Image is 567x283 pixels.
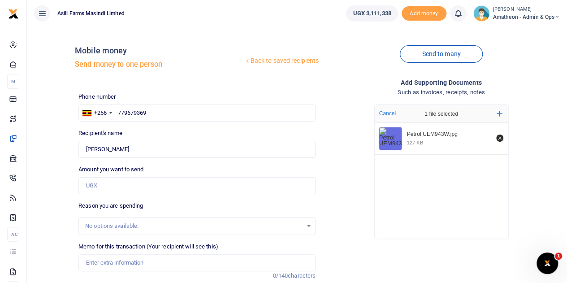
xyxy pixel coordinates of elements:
button: Remove file [495,133,505,143]
h4: Add supporting Documents [323,78,560,87]
li: Wallet ballance [342,5,401,22]
h5: Send money to one person [75,60,243,69]
div: 127 KB [407,139,424,146]
a: Add money [402,9,446,16]
li: Ac [7,227,19,242]
span: UGX 3,111,338 [353,9,391,18]
div: Uganda: +256 [79,105,115,121]
img: Petrol UEM943W.jpg [379,127,402,150]
h4: Mobile money [75,46,243,56]
a: profile-user [PERSON_NAME] Amatheon - Admin & Ops [473,5,560,22]
h4: Such as invoices, receipts, notes [323,87,560,97]
img: logo-small [8,9,19,19]
input: Enter phone number [78,104,316,122]
span: Asili Farms Masindi Limited [54,9,128,17]
div: No options available. [85,222,303,231]
input: UGX [78,177,316,194]
img: profile-user [473,5,489,22]
label: Reason you are spending [78,201,143,210]
span: Amatheon - Admin & Ops [493,13,560,21]
label: Recipient's name [78,129,122,138]
li: Toup your wallet [402,6,446,21]
a: UGX 3,111,338 [346,5,398,22]
a: Send to many [400,45,482,63]
li: M [7,74,19,89]
span: Add money [402,6,446,21]
div: File Uploader [374,104,509,239]
small: [PERSON_NAME] [493,6,560,13]
a: logo-small logo-large logo-large [8,10,19,17]
label: Amount you want to send [78,165,143,174]
div: Petrol UEM943W.jpg [407,131,491,138]
div: 1 file selected [403,105,480,123]
button: Add more files [493,107,506,120]
a: Back to saved recipients [244,53,320,69]
span: 1 [555,253,562,260]
label: Memo for this transaction (Your recipient will see this) [78,242,218,251]
iframe: Intercom live chat [537,253,558,274]
label: Phone number [78,92,116,101]
button: Cancel [377,108,398,119]
div: +256 [94,109,107,118]
input: Enter extra information [78,254,316,271]
input: Loading name... [78,141,316,158]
